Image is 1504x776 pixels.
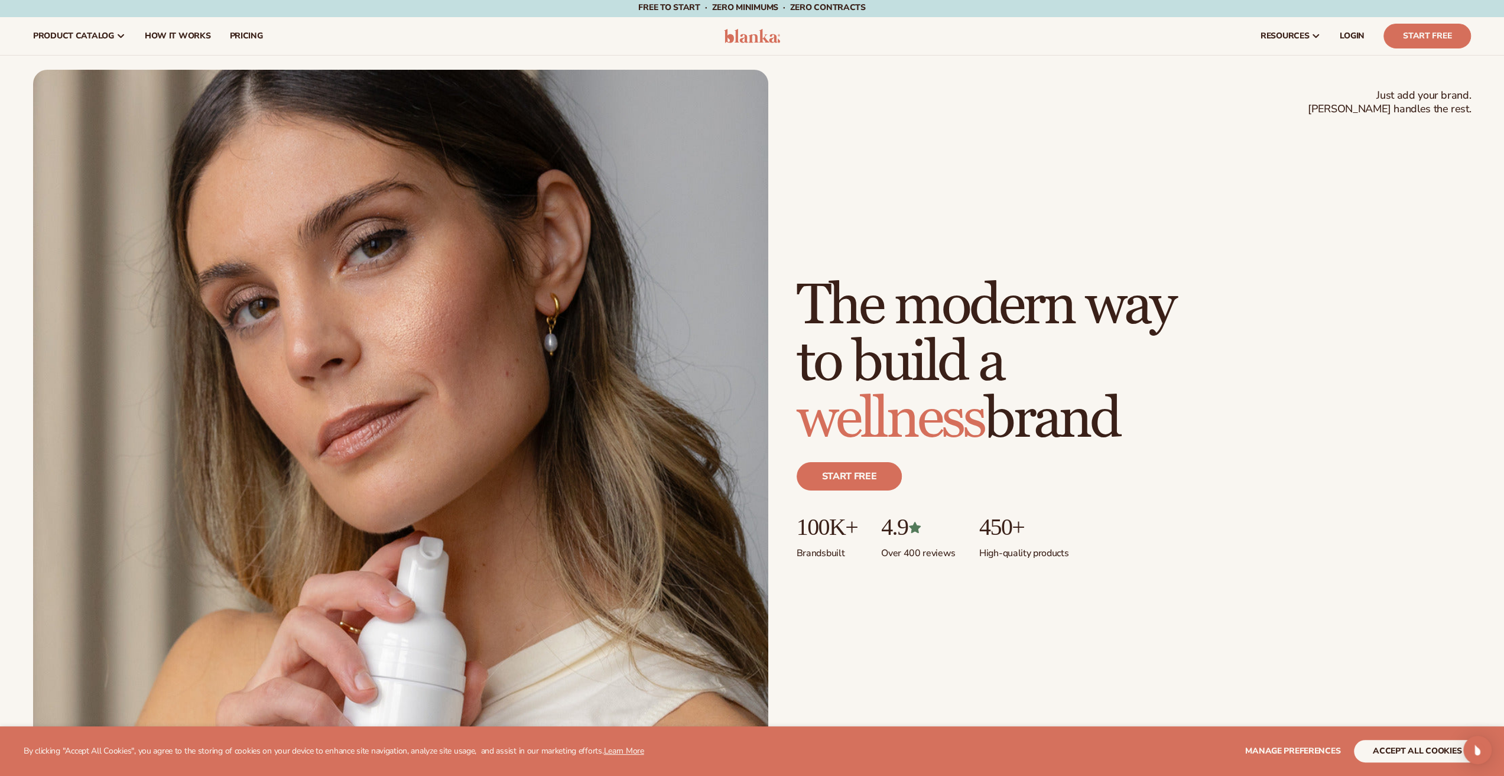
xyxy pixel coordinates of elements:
p: 100K+ [797,514,857,540]
span: wellness [797,385,985,454]
p: High-quality products [979,540,1068,560]
p: Over 400 reviews [881,540,956,560]
a: pricing [220,17,272,55]
a: product catalog [24,17,135,55]
span: resources [1261,31,1309,41]
div: Open Intercom Messenger [1463,736,1492,764]
p: 4.9 [881,514,956,540]
p: By clicking "Accept All Cookies", you agree to the storing of cookies on your device to enhance s... [24,746,644,756]
a: LOGIN [1330,17,1374,55]
a: Start free [797,462,902,491]
span: pricing [229,31,262,41]
span: How It Works [145,31,211,41]
span: Manage preferences [1245,745,1340,756]
a: How It Works [135,17,220,55]
a: Learn More [603,745,644,756]
button: accept all cookies [1354,740,1480,762]
p: 450+ [979,514,1068,540]
span: LOGIN [1340,31,1365,41]
span: product catalog [33,31,114,41]
img: logo [724,29,780,43]
span: Just add your brand. [PERSON_NAME] handles the rest. [1308,89,1471,116]
p: Brands built [797,540,857,560]
h1: The modern way to build a brand [797,278,1175,448]
span: Free to start · ZERO minimums · ZERO contracts [638,2,865,13]
a: Start Free [1383,24,1471,48]
button: Manage preferences [1245,740,1340,762]
a: resources [1251,17,1330,55]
